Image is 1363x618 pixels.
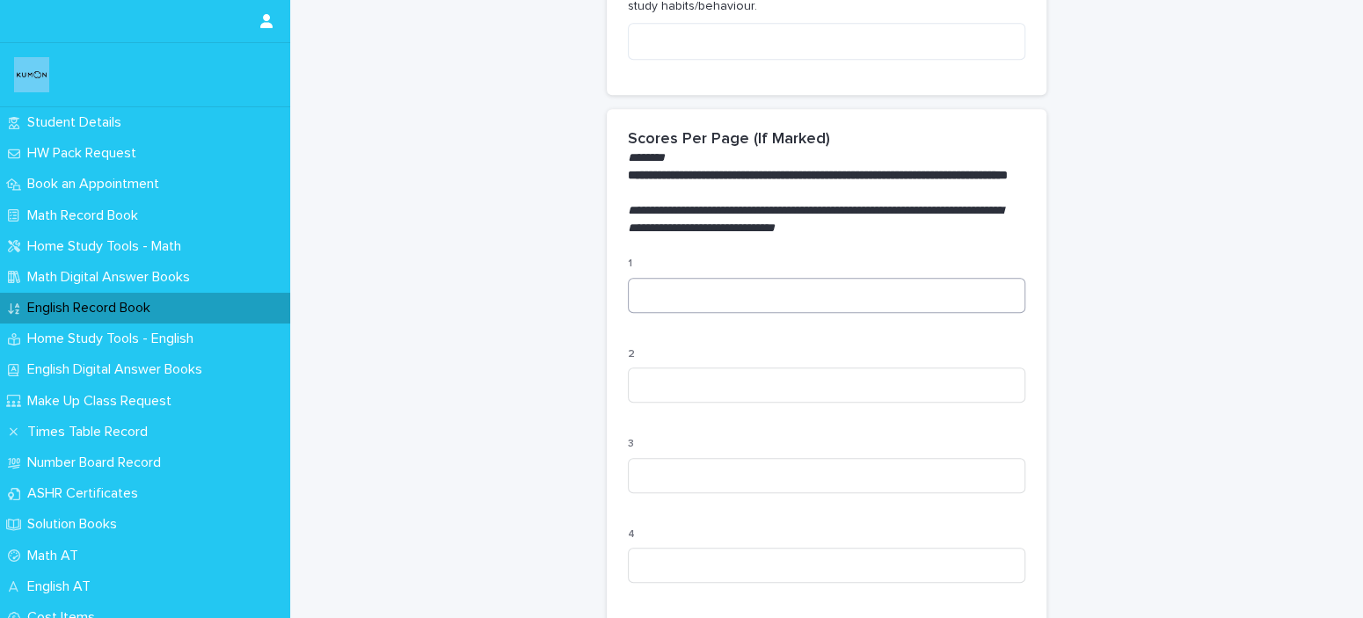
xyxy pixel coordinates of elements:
[20,238,195,255] p: Home Study Tools - Math
[20,300,164,316] p: English Record Book
[20,176,173,193] p: Book an Appointment
[20,114,135,131] p: Student Details
[20,548,92,564] p: Math AT
[14,57,49,92] img: o6XkwfS7S2qhyeB9lxyF
[628,130,830,149] h2: Scores Per Page (If Marked)
[20,516,131,533] p: Solution Books
[20,454,175,471] p: Number Board Record
[20,393,186,410] p: Make Up Class Request
[628,349,635,360] span: 2
[20,269,204,286] p: Math Digital Answer Books
[20,361,216,378] p: English Digital Answer Books
[20,424,162,440] p: Times Table Record
[628,529,635,540] span: 4
[20,331,208,347] p: Home Study Tools - English
[20,207,152,224] p: Math Record Book
[20,485,152,502] p: ASHR Certificates
[628,258,632,269] span: 1
[20,578,105,595] p: English AT
[20,145,150,162] p: HW Pack Request
[628,439,634,449] span: 3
